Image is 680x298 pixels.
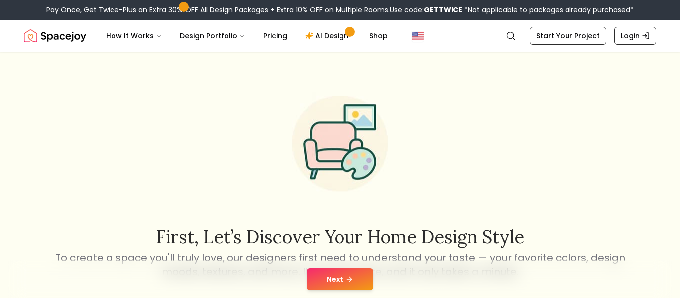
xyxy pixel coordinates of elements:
button: Design Portfolio [172,26,253,46]
img: Start Style Quiz Illustration [276,80,404,207]
nav: Global [24,20,656,52]
a: AI Design [297,26,359,46]
a: Shop [361,26,396,46]
button: Next [307,268,373,290]
a: Spacejoy [24,26,86,46]
span: *Not applicable to packages already purchased* [462,5,634,15]
nav: Main [98,26,396,46]
a: Login [614,27,656,45]
div: Pay Once, Get Twice-Plus an Extra 30% OFF All Design Packages + Extra 10% OFF on Multiple Rooms. [46,5,634,15]
b: GETTWICE [424,5,462,15]
img: Spacejoy Logo [24,26,86,46]
button: How It Works [98,26,170,46]
a: Start Your Project [530,27,606,45]
img: United States [412,30,424,42]
h2: First, let’s discover your home design style [53,227,627,247]
span: Use code: [390,5,462,15]
p: To create a space you'll truly love, our designers first need to understand your taste — your fav... [53,251,627,279]
a: Pricing [255,26,295,46]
